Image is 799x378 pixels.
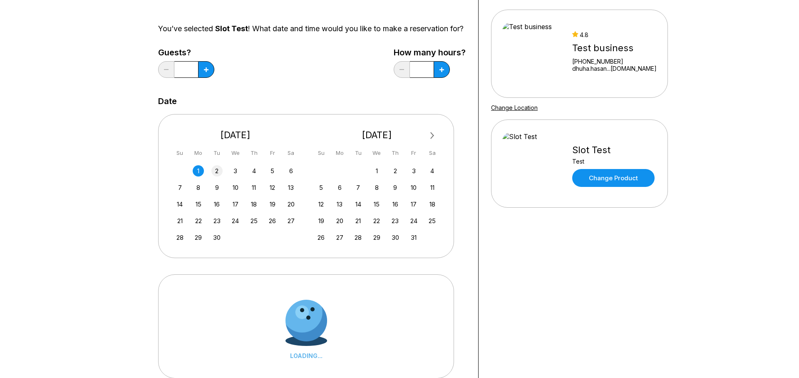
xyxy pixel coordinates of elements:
div: Choose Saturday, October 11th, 2025 [427,182,438,193]
a: Change Location [491,104,538,111]
div: Choose Friday, September 12th, 2025 [267,182,278,193]
div: Fr [267,147,278,159]
div: Choose Saturday, October 25th, 2025 [427,215,438,226]
div: Choose Tuesday, October 7th, 2025 [352,182,364,193]
div: Choose Wednesday, September 17th, 2025 [230,199,241,210]
div: [PHONE_NUMBER] [572,58,657,65]
div: Choose Saturday, October 4th, 2025 [427,165,438,177]
div: Choose Thursday, October 2nd, 2025 [390,165,401,177]
label: How many hours? [394,48,466,57]
div: Choose Wednesday, October 8th, 2025 [371,182,382,193]
div: Choose Monday, September 8th, 2025 [193,182,204,193]
div: Choose Saturday, September 6th, 2025 [285,165,297,177]
div: Choose Monday, October 27th, 2025 [334,232,345,243]
div: Choose Wednesday, October 22nd, 2025 [371,215,382,226]
div: Fr [408,147,419,159]
div: Sa [285,147,297,159]
div: You’ve selected ! What date and time would you like to make a reservation for? [158,24,466,33]
div: Choose Friday, October 17th, 2025 [408,199,419,210]
div: Choose Tuesday, October 28th, 2025 [352,232,364,243]
div: [DATE] [171,129,300,141]
div: Choose Sunday, October 19th, 2025 [315,215,327,226]
div: Choose Tuesday, October 21st, 2025 [352,215,364,226]
div: Choose Sunday, September 21st, 2025 [174,215,186,226]
div: We [371,147,382,159]
div: Choose Friday, September 5th, 2025 [267,165,278,177]
div: Choose Thursday, September 25th, 2025 [248,215,260,226]
label: Guests? [158,48,214,57]
div: Su [174,147,186,159]
div: Choose Saturday, October 18th, 2025 [427,199,438,210]
div: Choose Monday, September 29th, 2025 [193,232,204,243]
div: Choose Thursday, September 11th, 2025 [248,182,260,193]
div: Choose Monday, October 13th, 2025 [334,199,345,210]
div: Choose Friday, October 10th, 2025 [408,182,419,193]
div: Choose Sunday, October 26th, 2025 [315,232,327,243]
div: Choose Sunday, October 12th, 2025 [315,199,327,210]
div: Sa [427,147,438,159]
div: Choose Thursday, October 16th, 2025 [390,199,401,210]
div: Choose Sunday, September 14th, 2025 [174,199,186,210]
div: month 2025-10 [315,164,439,243]
div: Choose Tuesday, September 9th, 2025 [211,182,223,193]
div: Choose Monday, October 20th, 2025 [334,215,345,226]
div: Mo [334,147,345,159]
div: Choose Tuesday, September 30th, 2025 [211,232,223,243]
div: Choose Wednesday, September 3rd, 2025 [230,165,241,177]
div: Choose Saturday, September 20th, 2025 [285,199,297,210]
div: Su [315,147,327,159]
div: Choose Saturday, September 27th, 2025 [285,215,297,226]
div: Choose Thursday, October 30th, 2025 [390,232,401,243]
div: LOADING... [285,352,327,359]
div: Choose Wednesday, October 15th, 2025 [371,199,382,210]
a: Change Product [572,169,655,187]
div: Th [248,147,260,159]
button: Next Month [426,129,439,142]
div: Choose Friday, September 19th, 2025 [267,199,278,210]
div: [DATE] [313,129,442,141]
img: Test business [502,22,565,85]
span: Slot Test [215,24,248,33]
div: Choose Thursday, October 9th, 2025 [390,182,401,193]
div: Choose Sunday, September 28th, 2025 [174,232,186,243]
div: Choose Friday, October 3rd, 2025 [408,165,419,177]
div: Choose Saturday, September 13th, 2025 [285,182,297,193]
div: Choose Wednesday, October 29th, 2025 [371,232,382,243]
div: Test [572,158,655,165]
div: We [230,147,241,159]
a: dhuha.hasan...[DOMAIN_NAME] [572,65,657,72]
div: Choose Friday, October 24th, 2025 [408,215,419,226]
div: Test business [572,42,657,54]
div: month 2025-09 [173,164,298,243]
div: Choose Monday, September 15th, 2025 [193,199,204,210]
div: Choose Tuesday, October 14th, 2025 [352,199,364,210]
div: Choose Wednesday, September 10th, 2025 [230,182,241,193]
div: Choose Sunday, September 7th, 2025 [174,182,186,193]
div: Tu [211,147,223,159]
div: Choose Thursday, September 4th, 2025 [248,165,260,177]
div: 4.8 [572,31,657,38]
div: Choose Friday, September 26th, 2025 [267,215,278,226]
div: Choose Tuesday, September 23rd, 2025 [211,215,223,226]
div: Choose Sunday, October 5th, 2025 [315,182,327,193]
div: Choose Monday, September 1st, 2025 [193,165,204,177]
div: Choose Tuesday, September 2nd, 2025 [211,165,223,177]
div: Choose Thursday, September 18th, 2025 [248,199,260,210]
div: Choose Friday, October 31st, 2025 [408,232,419,243]
div: Choose Wednesday, September 24th, 2025 [230,215,241,226]
img: Slot Test [502,132,565,195]
label: Date [158,97,177,106]
div: Slot Test [572,144,655,156]
div: Choose Thursday, October 23rd, 2025 [390,215,401,226]
div: Choose Monday, October 6th, 2025 [334,182,345,193]
div: Choose Wednesday, October 1st, 2025 [371,165,382,177]
div: Tu [352,147,364,159]
div: Th [390,147,401,159]
div: Choose Tuesday, September 16th, 2025 [211,199,223,210]
div: Choose Monday, September 22nd, 2025 [193,215,204,226]
div: Mo [193,147,204,159]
